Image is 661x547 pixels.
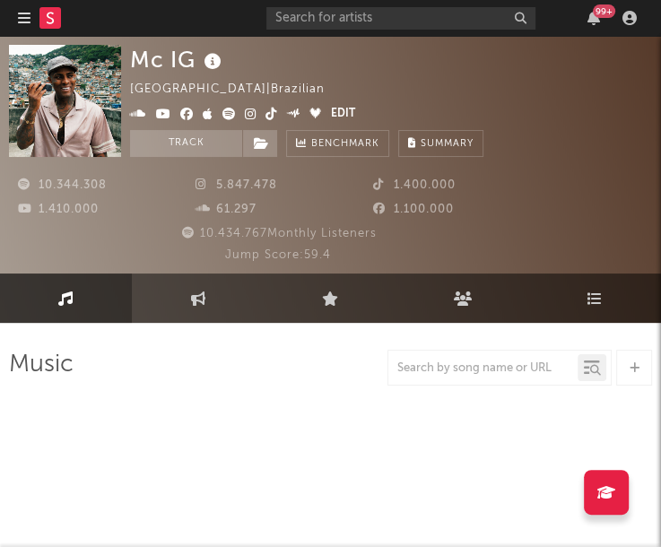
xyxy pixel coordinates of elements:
[311,134,379,155] span: Benchmark
[286,130,389,157] a: Benchmark
[196,204,257,215] span: 61.297
[266,7,535,30] input: Search for artists
[373,179,456,191] span: 1.400.000
[225,249,331,261] span: Jump Score: 59.4
[421,139,474,149] span: Summary
[398,130,483,157] button: Summary
[130,130,242,157] button: Track
[593,4,615,18] div: 99 +
[18,204,99,215] span: 1.410.000
[179,228,377,239] span: 10.434.767 Monthly Listeners
[18,179,107,191] span: 10.344.308
[373,204,454,215] span: 1.100.000
[130,45,226,74] div: Mc IG
[196,179,277,191] span: 5.847.478
[388,361,578,376] input: Search by song name or URL
[331,104,355,126] button: Edit
[587,11,600,25] button: 99+
[130,79,345,100] div: [GEOGRAPHIC_DATA] | Brazilian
